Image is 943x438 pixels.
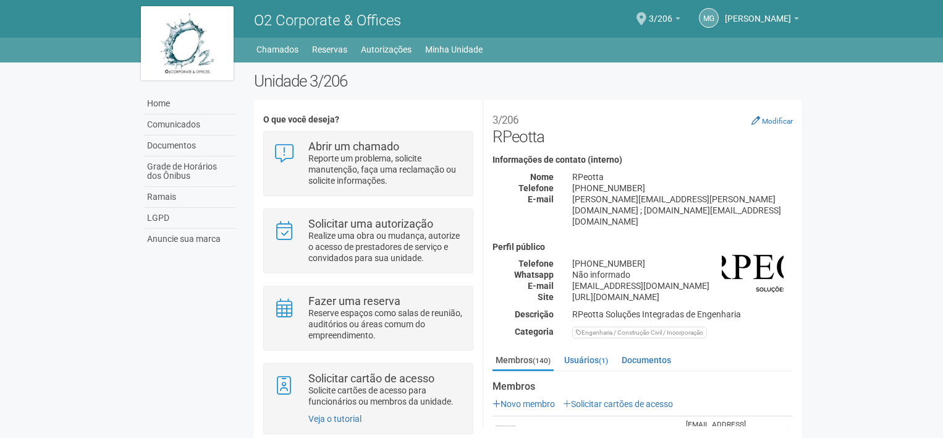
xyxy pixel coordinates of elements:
a: Solicitar cartões de acesso [563,399,673,409]
a: [PERSON_NAME] [725,15,799,25]
a: Minha Unidade [425,41,483,58]
h2: RPeotta [493,109,793,146]
a: Editar membro [782,426,790,434]
a: Solicitar cartão de acesso Solicite cartões de acesso para funcionários ou membros da unidade. [273,373,463,407]
h2: Unidade 3/206 [254,72,802,90]
a: Membros(140) [493,351,554,371]
strong: Solicitar cartão de acesso [308,372,434,385]
div: RPeotta Soluções Integradas de Engenharia [563,309,802,320]
a: Abrir um chamado Reporte um problema, solicite manutenção, faça uma reclamação ou solicite inform... [273,141,463,186]
span: 3/206 [649,2,672,24]
strong: Abrir um chamado [308,140,399,153]
a: Anuncie sua marca [144,229,235,249]
a: Usuários(1) [561,351,611,369]
strong: Telefone [518,259,554,268]
a: Documentos [619,351,674,369]
strong: Descrição [515,309,554,319]
div: [PHONE_NUMBER] [563,182,802,194]
div: [EMAIL_ADDRESS][DOMAIN_NAME] [563,280,802,291]
span: O2 Corporate & Offices [254,12,401,29]
a: Novo membro [493,399,555,409]
a: Fazer uma reserva Reserve espaços como salas de reunião, auditórios ou áreas comum do empreendime... [273,296,463,341]
small: 3/206 [493,114,518,126]
strong: Categoria [515,327,554,337]
div: [PERSON_NAME][EMAIL_ADDRESS][PERSON_NAME][DOMAIN_NAME] ; [DOMAIN_NAME][EMAIL_ADDRESS][DOMAIN_NAME] [563,194,802,227]
img: business.png [722,243,784,304]
strong: Site [538,292,554,302]
a: LGPD [144,208,235,229]
strong: Whatsapp [514,270,554,280]
strong: Nome [530,172,554,182]
p: Reporte um problema, solicite manutenção, faça uma reclamação ou solicite informações. [308,153,463,186]
strong: Fazer uma reserva [308,294,400,307]
a: MG [699,8,719,28]
a: Chamados [256,41,298,58]
div: Não informado [563,269,802,280]
a: Documentos [144,135,235,157]
a: 3/206 [649,15,680,25]
strong: E-mail [528,194,554,204]
div: [URL][DOMAIN_NAME] [563,291,802,303]
a: Modificar [751,116,793,126]
span: Monica Guedes [725,2,791,24]
a: Ramais [144,187,235,208]
h4: Perfil público [493,243,793,252]
h4: Informações de contato (interno) [493,155,793,165]
a: Home [144,93,235,114]
img: logo.jpg [141,6,234,80]
strong: Telefone [518,183,554,193]
a: Veja o tutorial [308,414,362,424]
h4: O que você deseja? [263,115,473,124]
div: Engenharia / Construção Civil / Incorporação [572,327,707,338]
strong: E-mail [528,281,554,291]
small: (1) [599,356,608,365]
strong: Membros [493,381,793,392]
a: Solicitar uma autorização Realize uma obra ou mudança, autorize o acesso de prestadores de serviç... [273,218,463,264]
div: [PHONE_NUMBER] [563,258,802,269]
p: Reserve espaços como salas de reunião, auditórios ou áreas comum do empreendimento. [308,307,463,341]
a: Autorizações [361,41,412,58]
small: (140) [533,356,551,365]
a: Reservas [312,41,347,58]
p: Realize uma obra ou mudança, autorize o acesso de prestadores de serviço e convidados para sua un... [308,230,463,264]
small: Modificar [762,117,793,126]
div: RPeotta [563,171,802,182]
strong: Solicitar uma autorização [308,217,433,230]
p: Solicite cartões de acesso para funcionários ou membros da unidade. [308,385,463,407]
a: Grade de Horários dos Ônibus [144,157,235,187]
a: Comunicados [144,114,235,135]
